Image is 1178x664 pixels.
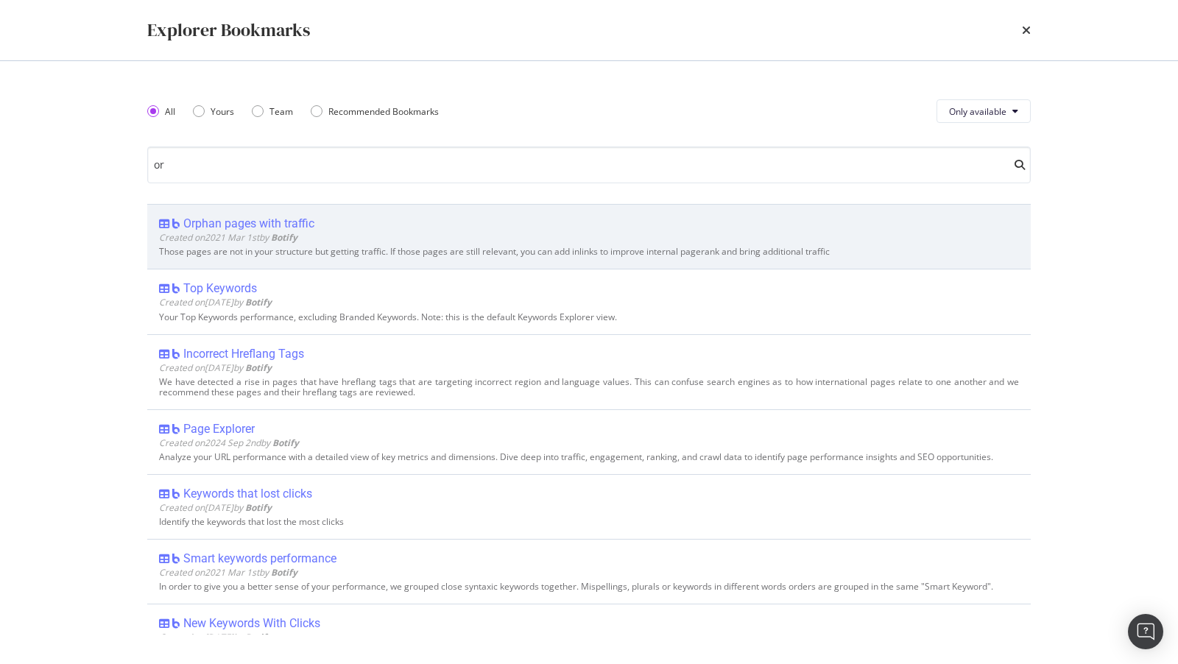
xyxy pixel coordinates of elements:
[269,105,293,118] div: Team
[328,105,439,118] div: Recommended Bookmarks
[183,422,255,437] div: Page Explorer
[1022,18,1031,43] div: times
[252,105,293,118] div: Team
[272,437,299,449] b: Botify
[183,216,314,231] div: Orphan pages with traffic
[147,18,310,43] div: Explorer Bookmarks
[937,99,1031,123] button: Only available
[159,312,1019,322] div: Your Top Keywords performance, excluding Branded Keywords. Note: this is the default Keywords Exp...
[183,551,336,566] div: Smart keywords performance
[183,281,257,296] div: Top Keywords
[159,296,272,308] span: Created on [DATE] by
[159,501,272,514] span: Created on [DATE] by
[245,631,272,643] b: Botify
[159,566,297,579] span: Created on 2021 Mar 1st by
[193,105,234,118] div: Yours
[245,501,272,514] b: Botify
[949,105,1006,118] span: Only available
[159,247,1019,257] div: Those pages are not in your structure but getting traffic. If those pages are still relevant, you...
[159,631,272,643] span: Created on [DATE] by
[159,517,1019,527] div: Identify the keywords that lost the most clicks
[165,105,175,118] div: All
[183,347,304,361] div: Incorrect Hreflang Tags
[1128,614,1163,649] div: Open Intercom Messenger
[271,231,297,244] b: Botify
[245,296,272,308] b: Botify
[183,487,312,501] div: Keywords that lost clicks
[271,566,297,579] b: Botify
[159,231,297,244] span: Created on 2021 Mar 1st by
[159,437,299,449] span: Created on 2024 Sep 2nd by
[159,361,272,374] span: Created on [DATE] by
[147,105,175,118] div: All
[159,377,1019,398] div: We have detected a rise in pages that have hreflang tags that are targeting incorrect region and ...
[311,105,439,118] div: Recommended Bookmarks
[211,105,234,118] div: Yours
[183,616,320,631] div: New Keywords With Clicks
[147,146,1031,183] input: Search
[159,452,1019,462] div: Analyze your URL performance with a detailed view of key metrics and dimensions. Dive deep into t...
[245,361,272,374] b: Botify
[159,582,1019,592] div: In order to give you a better sense of your performance, we grouped close syntaxic keywords toget...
